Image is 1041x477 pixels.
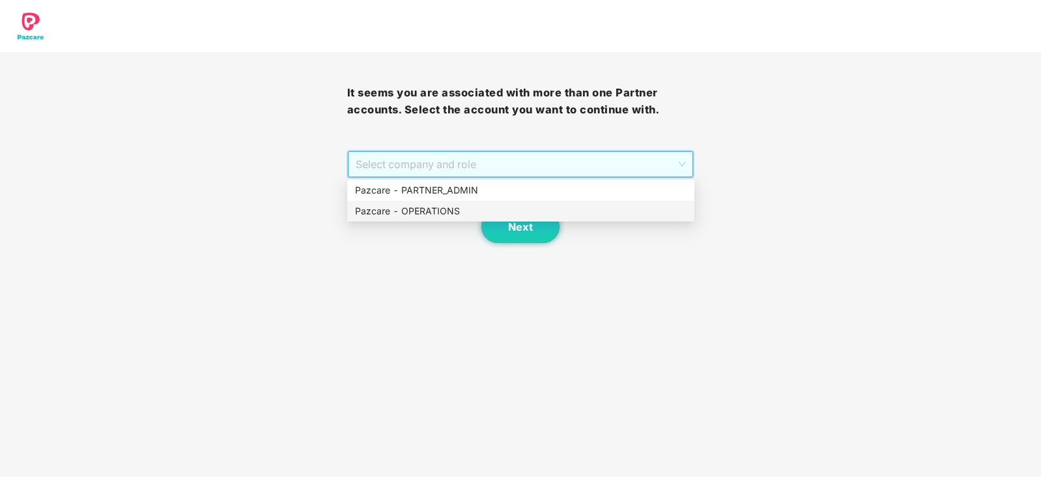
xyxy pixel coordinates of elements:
[347,201,694,222] div: Pazcare - OPERATIONS
[481,210,560,243] button: Next
[356,152,686,177] span: Select company and role
[355,204,687,218] div: Pazcare - OPERATIONS
[347,180,694,201] div: Pazcare - PARTNER_ADMIN
[355,183,687,197] div: Pazcare - PARTNER_ADMIN
[347,85,694,118] h3: It seems you are associated with more than one Partner accounts. Select the account you want to c...
[508,221,533,233] span: Next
